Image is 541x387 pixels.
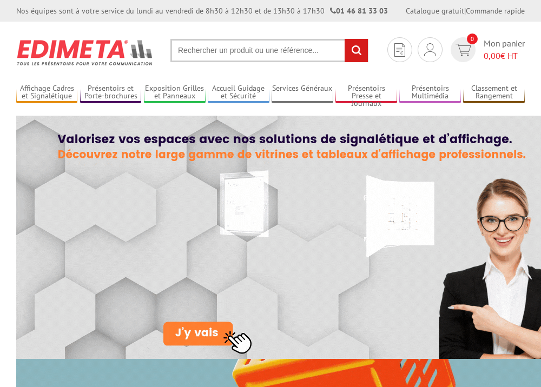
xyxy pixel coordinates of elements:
span: € HT [484,50,525,62]
a: Affichage Cadres et Signalétique [16,84,77,102]
a: Présentoirs Presse et Journaux [335,84,397,102]
div: Nos équipes sont à votre service du lundi au vendredi de 8h30 à 12h30 et de 13h30 à 17h30 [16,5,388,16]
img: devis rapide [456,44,471,56]
a: Services Généraux [272,84,333,102]
a: Exposition Grilles et Panneaux [144,84,205,102]
a: Catalogue gratuit [406,6,464,16]
a: Accueil Guidage et Sécurité [208,84,269,102]
div: | [406,5,525,16]
input: Rechercher un produit ou une référence... [170,39,368,62]
strong: 01 46 81 33 03 [330,6,388,16]
a: devis rapide 0 Mon panier 0,00€ HT [448,37,525,62]
a: Commande rapide [466,6,525,16]
a: Présentoirs Multimédia [399,84,460,102]
img: devis rapide [394,43,405,57]
img: devis rapide [424,43,436,56]
img: Présentoir, panneau, stand - Edimeta - PLV, affichage, mobilier bureau, entreprise [16,32,154,72]
input: rechercher [345,39,368,62]
span: Mon panier [484,37,525,62]
a: Présentoirs et Porte-brochures [80,84,141,102]
span: 0,00 [484,50,500,61]
a: Classement et Rangement [463,84,524,102]
span: 0 [467,34,478,44]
